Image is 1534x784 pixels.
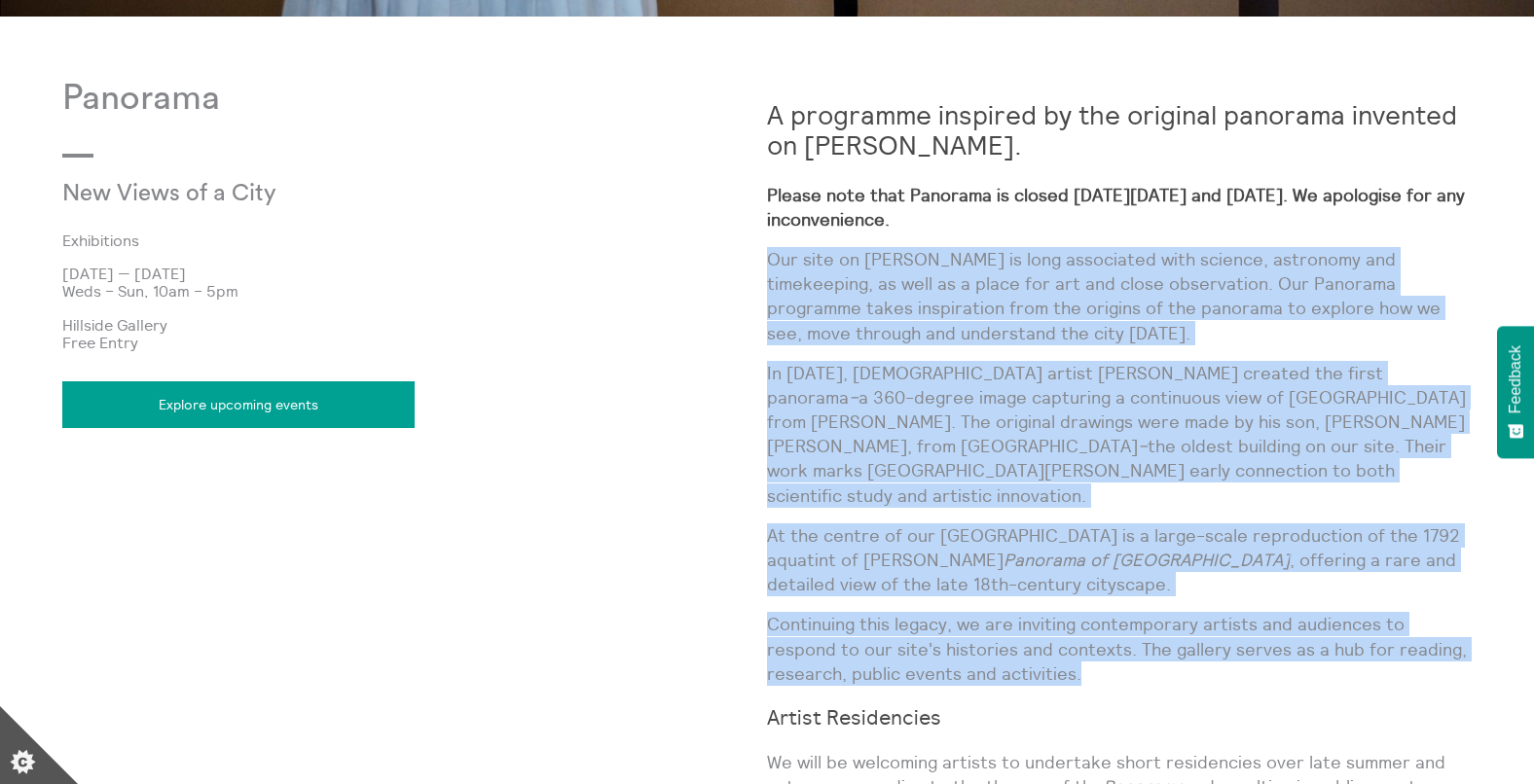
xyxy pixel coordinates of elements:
span: Feedback [1507,345,1524,413]
em: – [1138,435,1148,457]
strong: A programme inspired by the original panorama invented on [PERSON_NAME]. [767,98,1457,161]
a: Exhibitions [62,232,736,249]
em: Panorama of [GEOGRAPHIC_DATA] [1004,549,1290,571]
button: Feedback - Show survey [1497,326,1534,458]
p: Our site on [PERSON_NAME] is long associated with science, astronomy and timekeeping, as well as ... [767,247,1472,345]
strong: Please note that Panorama is closed [DATE][DATE] and [DATE]. We apologise for any inconvenience. [767,184,1465,231]
strong: Artist Residencies [767,704,941,731]
p: Panorama [62,79,767,119]
p: Free Entry [62,334,767,351]
p: At the centre of our [GEOGRAPHIC_DATA] is a large-scale reproduction of the 1792 aquatint of [PER... [767,523,1472,597]
p: Weds – Sun, 10am – 5pm [62,282,767,300]
p: [DATE] — [DATE] [62,265,767,282]
em: – [849,386,858,409]
p: New Views of a City [62,181,532,208]
p: Continuing this legacy, we are inviting contemporary artists and audiences to respond to our site... [767,612,1472,686]
p: Hillside Gallery [62,316,767,334]
a: Explore upcoming events [62,381,415,428]
p: In [DATE], [DEMOGRAPHIC_DATA] artist [PERSON_NAME] created the first panorama a 360-degree image ... [767,361,1472,508]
